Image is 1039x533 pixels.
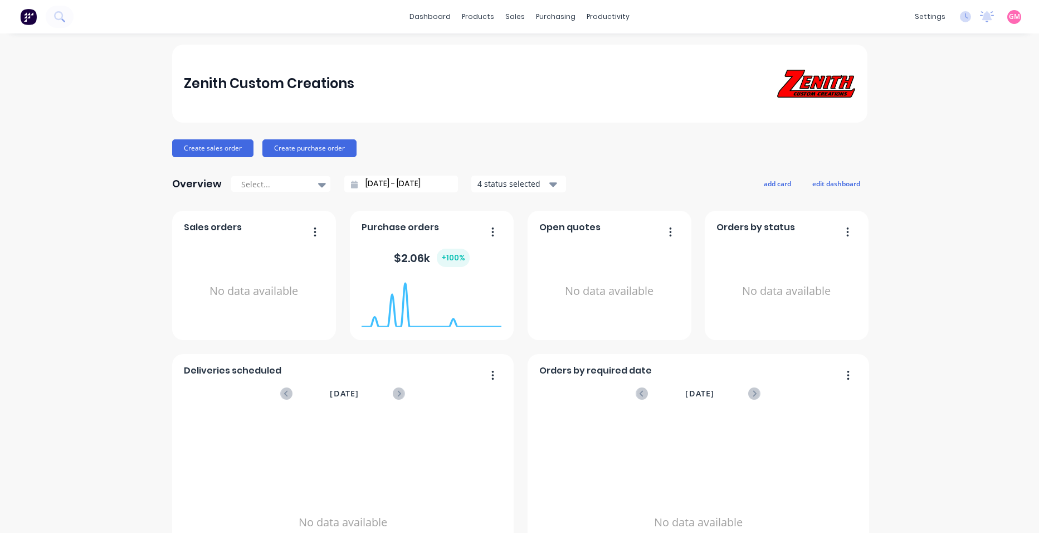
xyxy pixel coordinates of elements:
[539,221,601,234] span: Open quotes
[184,72,354,95] div: Zenith Custom Creations
[362,221,439,234] span: Purchase orders
[330,387,359,400] span: [DATE]
[777,70,855,97] img: Zenith Custom Creations
[909,8,951,25] div: settings
[471,176,566,192] button: 4 status selected
[1009,12,1020,22] span: GM
[581,8,635,25] div: productivity
[437,249,470,267] div: + 100 %
[539,239,679,344] div: No data available
[184,239,324,344] div: No data available
[805,176,867,191] button: edit dashboard
[262,139,357,157] button: Create purchase order
[716,239,856,344] div: No data available
[685,387,714,400] span: [DATE]
[757,176,798,191] button: add card
[172,139,253,157] button: Create sales order
[716,221,795,234] span: Orders by status
[172,173,222,195] div: Overview
[530,8,581,25] div: purchasing
[184,364,281,377] span: Deliveries scheduled
[456,8,500,25] div: products
[20,8,37,25] img: Factory
[477,178,548,190] div: 4 status selected
[539,364,652,377] span: Orders by required date
[184,221,242,234] span: Sales orders
[394,249,470,267] div: $ 2.06k
[404,8,456,25] a: dashboard
[500,8,530,25] div: sales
